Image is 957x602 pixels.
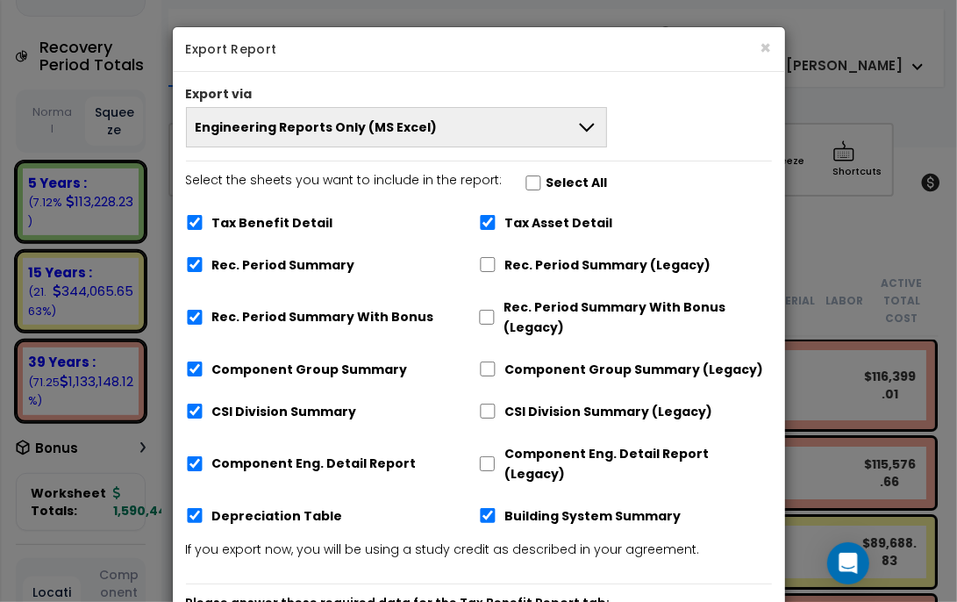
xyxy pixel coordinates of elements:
[505,402,713,422] label: CSI Division Summary (Legacy)
[186,40,772,58] h5: Export Report
[212,402,357,422] label: CSI Division Summary
[186,540,772,561] p: If you export now, you will be using a study credit as described in your agreement.
[186,170,503,191] p: Select the sheets you want to include in the report:
[212,307,434,327] label: Rec. Period Summary With Bonus
[505,213,613,233] label: Tax Asset Detail
[212,454,417,474] label: Component Eng. Detail Report
[504,444,771,484] label: Component Eng. Detail Report (Legacy)
[212,506,343,527] label: Depreciation Table
[505,506,682,527] label: Building System Summary
[186,85,253,103] label: Export via
[546,173,608,193] label: Select All
[503,297,771,338] label: Rec. Period Summary With Bonus (Legacy)
[212,360,408,380] label: Component Group Summary
[212,213,333,233] label: Tax Benefit Detail
[505,360,764,380] label: Component Group Summary (Legacy)
[196,118,438,136] span: Engineering Reports Only (MS Excel)
[761,39,772,57] button: ×
[186,107,608,147] button: Engineering Reports Only (MS Excel)
[525,176,542,190] input: Select the sheets you want to include in the report:Select All
[212,255,355,276] label: Rec. Period Summary
[827,542,869,584] div: Open Intercom Messenger
[505,255,711,276] label: Rec. Period Summary (Legacy)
